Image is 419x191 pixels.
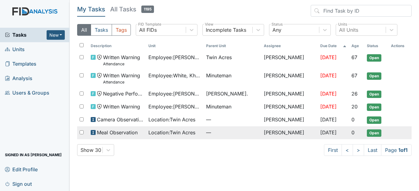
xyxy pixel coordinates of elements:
[110,5,154,14] h5: All Tasks
[148,72,201,79] span: Employee : White, Khahliya
[351,72,357,79] span: 67
[5,31,47,39] a: Tasks
[146,41,204,51] th: Toggle SortBy
[5,59,36,69] span: Templates
[351,54,357,60] span: 67
[103,79,140,85] small: Attendance
[261,126,318,139] td: [PERSON_NAME]
[148,90,201,97] span: Employee : [PERSON_NAME]
[81,146,101,154] div: Show 30
[5,88,49,98] span: Users & Groups
[367,54,381,62] span: Open
[351,91,358,97] span: 26
[139,26,157,34] div: All FIDs
[206,26,246,34] div: Incomplete Tasks
[320,129,337,136] span: [DATE]
[351,116,355,123] span: 0
[342,144,353,156] a: <
[5,45,25,54] span: Units
[103,61,140,67] small: Attendance
[351,104,358,110] span: 20
[353,144,364,156] a: >
[103,90,143,97] span: Negative Performance Review
[320,116,337,123] span: [DATE]
[97,129,138,136] span: Meal Observation
[351,129,355,136] span: 0
[311,5,412,17] input: Find Task by ID
[367,104,381,111] span: Open
[47,30,65,40] button: New
[320,72,337,79] span: [DATE]
[148,116,195,123] span: Location : Twin Acres
[381,144,412,156] span: Page
[103,103,140,110] span: Written Warning
[398,147,408,153] strong: 1 of 1
[5,150,62,160] span: Signed in as [PERSON_NAME]
[77,24,131,36] div: Type filter
[320,91,337,97] span: [DATE]
[80,43,84,47] input: Toggle All Rows Selected
[103,54,140,67] span: Written Warning Attendance
[141,6,154,13] span: 1195
[206,103,231,110] span: Minuteman
[364,41,388,51] th: Toggle SortBy
[77,24,91,36] button: All
[261,113,318,126] td: [PERSON_NAME]
[349,41,364,51] th: Toggle SortBy
[206,72,231,79] span: Minuteman
[5,179,32,189] span: Sign out
[97,116,143,123] span: Camera Observation
[261,51,318,69] td: [PERSON_NAME]
[261,69,318,87] td: [PERSON_NAME]
[364,144,381,156] a: Last
[112,24,131,36] button: Tags
[206,116,259,123] span: —
[320,54,337,60] span: [DATE]
[88,41,146,51] th: Toggle SortBy
[320,104,337,110] span: [DATE]
[261,100,318,113] td: [PERSON_NAME]
[261,87,318,100] td: [PERSON_NAME]
[204,41,261,51] th: Toggle SortBy
[261,41,318,51] th: Assignee
[367,72,381,80] span: Open
[103,72,140,85] span: Written Warning Attendance
[206,129,259,136] span: —
[77,5,105,14] h5: My Tasks
[367,116,381,124] span: Open
[148,54,201,61] span: Employee : [PERSON_NAME]
[272,26,281,34] div: Any
[5,165,38,174] span: Edit Profile
[206,90,248,97] span: [PERSON_NAME].
[388,41,412,51] th: Actions
[91,24,112,36] button: Tasks
[318,41,349,51] th: Toggle SortBy
[148,129,195,136] span: Location : Twin Acres
[367,129,381,137] span: Open
[367,91,381,98] span: Open
[206,54,232,61] span: Twin Acres
[339,26,358,34] div: All Units
[148,103,201,110] span: Employee : [PERSON_NAME]
[324,144,342,156] a: First
[5,74,32,83] span: Analysis
[324,144,412,156] nav: task-pagination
